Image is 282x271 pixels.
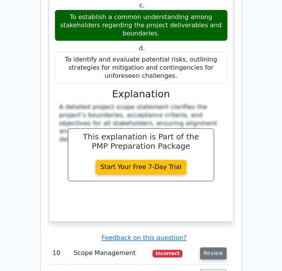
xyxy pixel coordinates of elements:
h3: Explanation [59,88,223,100]
td: 10 [47,243,66,265]
span: d. [139,44,145,52]
a: Feedback on this question? [101,234,186,242]
span: c. [139,2,145,9]
div: Talent Triangle: [55,147,228,171]
td: Scope Management [66,243,144,265]
button: Review [200,248,227,260]
a: Start Your Free 7-Day Trial [96,160,187,175]
div: To establish a common understanding among stakeholders regarding the project deliverables and bou... [55,10,228,41]
div: Concept: [55,155,228,163]
div: A detailed project scope statement clarifies the project’s boundaries, acceptance criteria, and o... [59,103,223,144]
div: To identify and evaluate potential risks, outlining strategies for mitigation and contingencies f... [55,52,228,83]
div: Topic: [55,147,228,155]
span: Incorrect [153,250,183,258]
